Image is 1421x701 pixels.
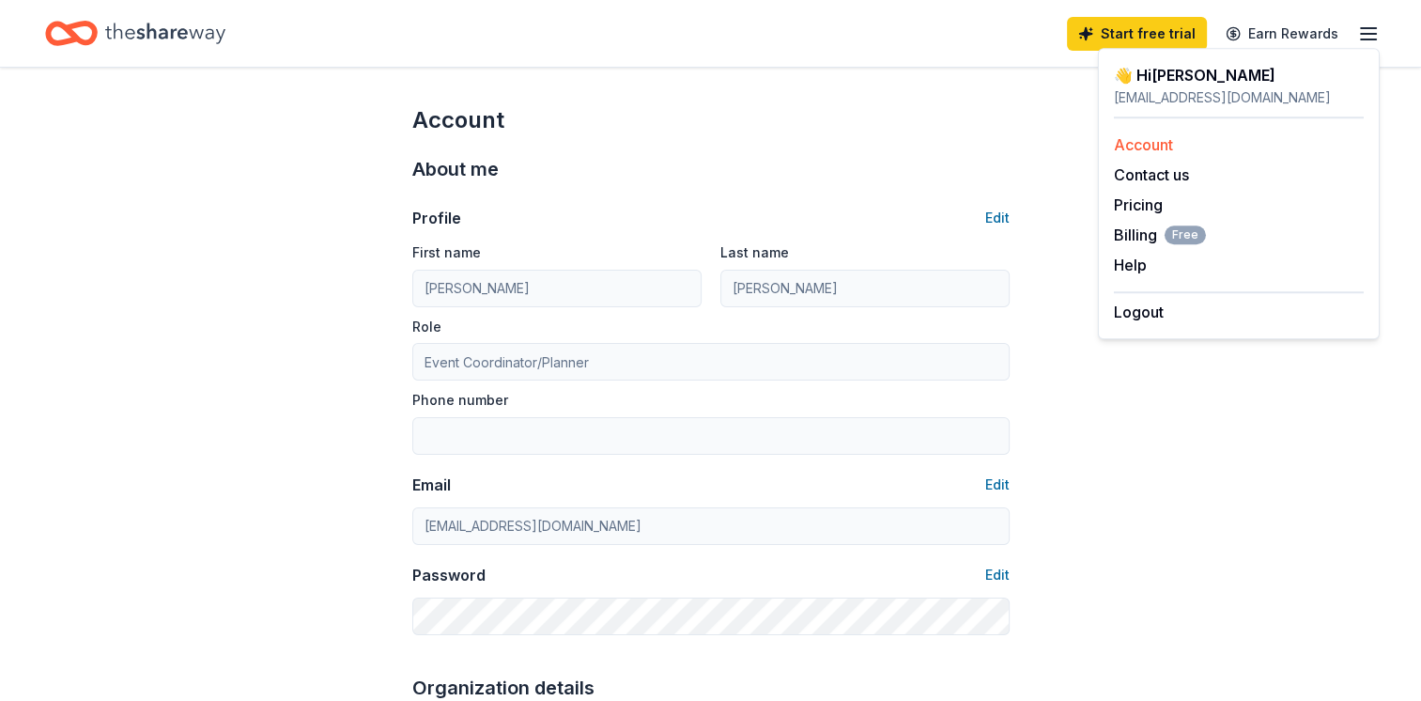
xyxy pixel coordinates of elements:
[1114,86,1364,109] div: [EMAIL_ADDRESS][DOMAIN_NAME]
[985,564,1010,586] button: Edit
[1067,17,1207,51] a: Start free trial
[1114,135,1173,154] a: Account
[1114,254,1147,276] button: Help
[412,243,481,262] label: First name
[412,207,461,229] div: Profile
[1114,164,1189,186] button: Contact us
[412,318,441,336] label: Role
[985,474,1010,496] button: Edit
[412,391,508,410] label: Phone number
[1114,301,1164,323] button: Logout
[412,154,1010,184] div: About me
[1165,226,1206,244] span: Free
[1114,224,1206,246] span: Billing
[720,243,789,262] label: Last name
[1214,17,1350,51] a: Earn Rewards
[412,474,451,496] div: Email
[1114,224,1206,246] button: BillingFree
[985,207,1010,229] button: Edit
[1114,195,1163,214] a: Pricing
[45,11,225,55] a: Home
[412,105,1010,135] div: Account
[412,564,486,586] div: Password
[1114,64,1364,86] div: 👋 Hi [PERSON_NAME]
